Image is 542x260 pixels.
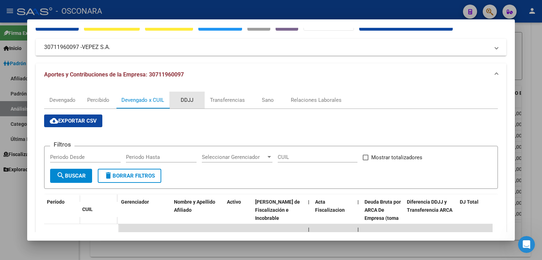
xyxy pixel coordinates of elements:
span: Nombre y Apellido Afiliado [174,199,215,213]
mat-icon: search [56,171,65,180]
span: | [357,199,359,205]
button: Organismos Ext. [303,18,354,31]
datatable-header-cell: Gerenciador [118,194,171,242]
span: Acta Fiscalizacion [315,199,345,213]
datatable-header-cell: Activo [224,194,252,242]
div: DDJJ [181,96,193,104]
div: Devengado [49,96,76,104]
datatable-header-cell: Acta Fiscalizacion [312,194,355,242]
mat-icon: delete [104,171,113,180]
span: Activo [227,199,241,205]
button: Borrar Filtros [98,169,161,183]
datatable-header-cell: DJ Total [457,194,510,242]
datatable-header-cell: | [305,194,312,242]
mat-expansion-panel-header: 30711960097 -VEPEZ S.A. [36,39,506,56]
mat-panel-title: 30711960097 - [44,43,489,51]
span: Mostrar totalizadores [371,153,422,162]
datatable-header-cell: Período [44,194,79,224]
span: DJ Total [460,199,478,205]
span: Seleccionar Gerenciador [202,154,266,160]
div: Sano [262,96,274,104]
span: | [357,227,359,232]
span: Buscar [56,173,86,179]
iframe: Intercom live chat [518,236,535,253]
datatable-header-cell: Diferencia DDJJ y Transferencia ARCA [404,194,457,242]
datatable-header-cell: | [355,194,362,242]
div: Percibido [87,96,109,104]
div: Relaciones Laborales [291,96,342,104]
datatable-header-cell: CUIL [79,202,118,217]
span: Período [47,199,65,205]
span: | [308,227,309,232]
button: Exportar CSV [44,114,102,127]
datatable-header-cell: Deuda Bruta por ARCA De Empresa (toma en cuenta todos los afiliados) [362,194,404,242]
h3: Filtros [50,141,74,148]
span: Gerenciador [121,199,149,205]
span: VEPEZ S.A. [82,43,110,51]
span: Deuda Bruta por ARCA De Empresa (toma en cuenta todos los afiliados) [365,199,401,237]
datatable-header-cell: Deuda Bruta Neto de Fiscalización e Incobrable [252,194,305,242]
span: | [308,199,309,205]
mat-icon: cloud_download [50,117,58,125]
mat-expansion-panel-header: Aportes y Contribuciones de la Empresa: 30711960097 [36,63,506,86]
span: [PERSON_NAME] de Fiscalización e Incobrable [255,199,300,221]
span: Aportes y Contribuciones de la Empresa: 30711960097 [44,71,184,78]
button: Buscar [50,169,92,183]
span: Diferencia DDJJ y Transferencia ARCA [407,199,452,213]
div: Transferencias [210,96,245,104]
datatable-header-cell: Nombre y Apellido Afiliado [171,194,224,242]
div: Devengado x CUIL [121,96,164,104]
span: Borrar Filtros [104,173,155,179]
span: CUIL [82,206,93,212]
span: Exportar CSV [50,118,97,124]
